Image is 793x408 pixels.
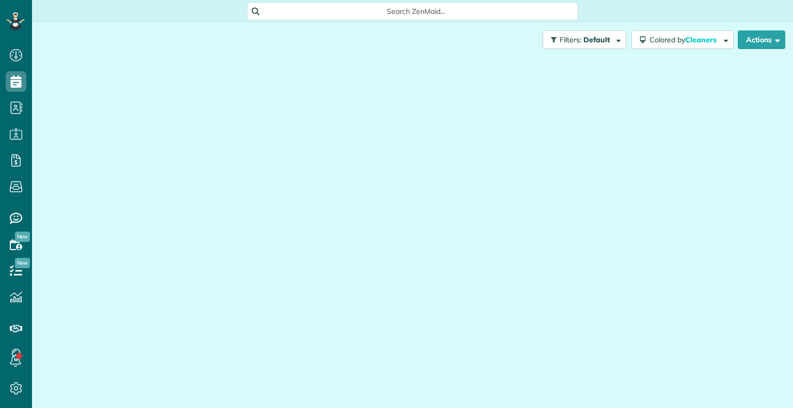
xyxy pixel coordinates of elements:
[15,232,30,242] span: New
[543,30,626,49] button: Filters: Default
[560,35,581,44] span: Filters:
[537,30,626,49] a: Filters: Default
[631,30,734,49] button: Colored byCleaners
[685,35,718,44] span: Cleaners
[738,30,785,49] button: Actions
[583,35,611,44] span: Default
[15,258,30,268] span: New
[649,35,720,44] span: Colored by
